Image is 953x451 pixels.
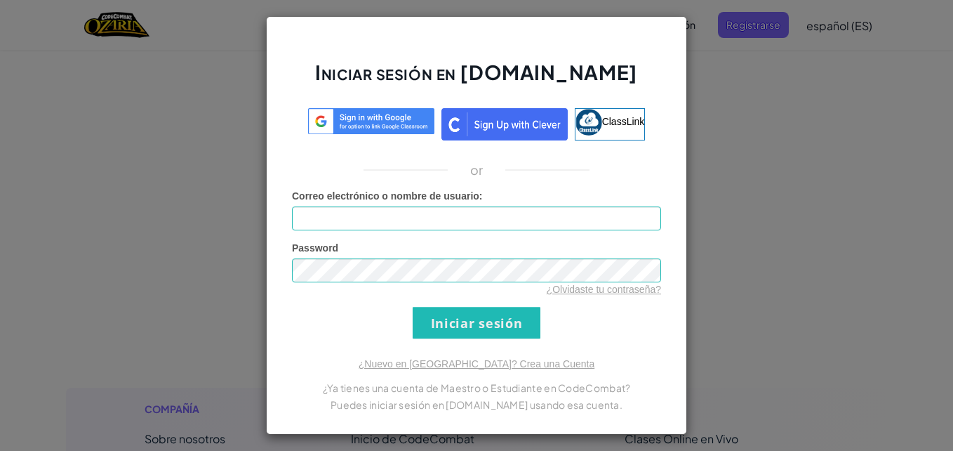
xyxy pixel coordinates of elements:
[292,379,661,396] p: ¿Ya tienes una cuenta de Maestro o Estudiante en CodeCombat?
[602,116,645,127] span: ClassLink
[359,358,594,370] a: ¿Nuevo en [GEOGRAPHIC_DATA]? Crea una Cuenta
[470,162,484,178] p: or
[441,108,568,140] img: clever_sso_button@2x.png
[308,108,434,134] img: log-in-google-sso.svg
[547,284,661,295] a: ¿Olvidaste tu contraseña?
[292,189,483,203] label: :
[292,190,479,202] span: Correo electrónico o nombre de usuario
[292,242,338,254] span: Password
[292,396,661,413] p: Puedes iniciar sesión en [DOMAIN_NAME] usando esa cuenta.
[575,109,602,136] img: classlink-logo-small.png
[413,307,540,339] input: Iniciar sesión
[292,59,661,100] h2: Iniciar sesión en [DOMAIN_NAME]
